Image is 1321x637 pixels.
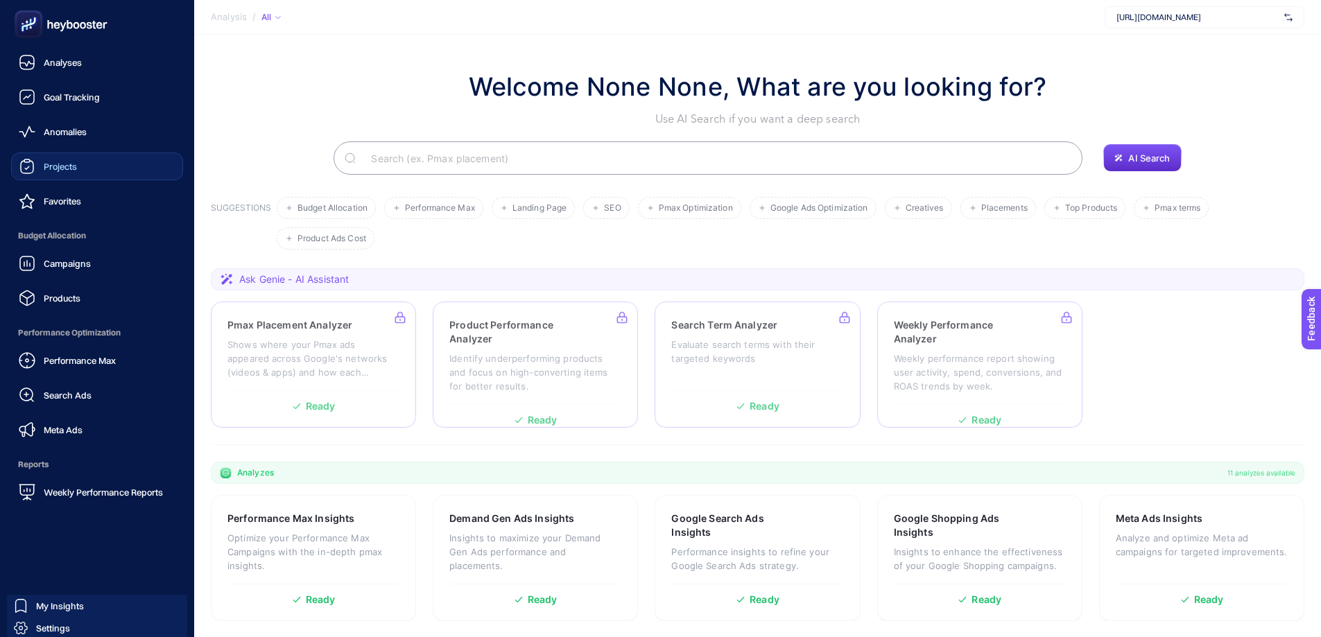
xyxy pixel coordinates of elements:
span: Anomalies [44,126,87,137]
a: Meta Ads InsightsAnalyze and optimize Meta ad campaigns for targeted improvements.Ready [1099,495,1304,621]
span: Performance Max [405,203,475,213]
span: Settings [36,622,70,634]
h3: Demand Gen Ads Insights [449,512,574,525]
a: Performance Max InsightsOptimize your Performance Max Campaigns with the in-depth pmax insights.R... [211,495,416,621]
span: Ready [750,595,779,604]
span: Weekly Performance Reports [44,487,163,498]
a: Demand Gen Ads InsightsInsights to maximize your Demand Gen Ads performance and placements.Ready [433,495,638,621]
span: My Insights [36,600,84,611]
span: Ready [306,595,336,604]
a: Search Term AnalyzerEvaluate search terms with their targeted keywordsReady [655,302,860,428]
span: Google Ads Optimization [770,203,868,213]
span: Pmax terms [1155,203,1200,213]
p: Analyze and optimize Meta ad campaigns for targeted improvements. [1116,531,1288,559]
span: Landing Page [512,203,567,213]
div: All [261,12,281,23]
a: Search Ads [11,381,183,409]
a: Campaigns [11,250,183,277]
a: Weekly Performance Reports [11,478,183,506]
a: Pmax Placement AnalyzerShows where your Pmax ads appeared across Google's networks (videos & apps... [211,302,416,428]
span: Reports [11,451,183,478]
span: Analysis [211,12,247,23]
img: svg%3e [1284,10,1293,24]
a: My Insights [7,595,187,617]
span: Goal Tracking [44,91,100,103]
p: Use AI Search if you want a deep search [469,111,1047,128]
p: Optimize your Performance Max Campaigns with the in-depth pmax insights. [227,531,399,573]
input: Search [360,139,1071,177]
span: Performance Max [44,355,116,366]
span: Analyses [44,57,82,68]
a: Analyses [11,49,183,76]
span: Ready [1194,595,1224,604]
span: [URL][DOMAIN_NAME] [1116,12,1279,23]
span: Favorites [44,195,81,207]
p: Insights to maximize your Demand Gen Ads performance and placements. [449,531,621,573]
span: Products [44,293,80,304]
span: Creatives [906,203,944,213]
a: Meta Ads [11,416,183,444]
h1: Welcome None None, What are you looking for? [469,68,1047,105]
span: Budget Allocation [11,222,183,250]
a: Products [11,284,183,312]
span: Ready [972,595,1001,604]
span: Top Products [1065,203,1117,213]
span: Search Ads [44,390,92,401]
span: Feedback [8,4,53,15]
p: Performance insights to refine your Google Search Ads strategy. [671,545,843,573]
span: Product Ads Cost [297,234,366,244]
a: Anomalies [11,118,183,146]
a: Goal Tracking [11,83,183,111]
span: / [252,11,256,22]
h3: Performance Max Insights [227,512,354,525]
a: Favorites [11,187,183,215]
h3: Google Search Ads Insights [671,512,800,539]
button: AI Search [1103,144,1181,172]
span: Performance Optimization [11,319,183,347]
span: Meta Ads [44,424,83,435]
h3: SUGGESTIONS [211,202,271,250]
span: 11 analyzes available [1227,467,1295,478]
span: Projects [44,161,77,172]
span: SEO [604,203,621,213]
a: Performance Max [11,347,183,374]
h3: Google Shopping Ads Insights [894,512,1023,539]
span: AI Search [1128,152,1170,164]
span: Ask Genie - AI Assistant [239,272,349,286]
a: Projects [11,152,183,180]
span: Campaigns [44,258,91,269]
span: Placements [981,203,1028,213]
a: Weekly Performance AnalyzerWeekly performance report showing user activity, spend, conversions, a... [877,302,1082,428]
span: Pmax Optimization [659,203,733,213]
a: Google Search Ads InsightsPerformance insights to refine your Google Search Ads strategy.Ready [655,495,860,621]
span: Analyzes [237,467,274,478]
a: Product Performance AnalyzerIdentify underperforming products and focus on high-converting items ... [433,302,638,428]
span: Budget Allocation [297,203,368,213]
a: Google Shopping Ads InsightsInsights to enhance the effectiveness of your Google Shopping campaig... [877,495,1082,621]
p: Insights to enhance the effectiveness of your Google Shopping campaigns. [894,545,1066,573]
h3: Meta Ads Insights [1116,512,1202,525]
span: Ready [528,595,558,604]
